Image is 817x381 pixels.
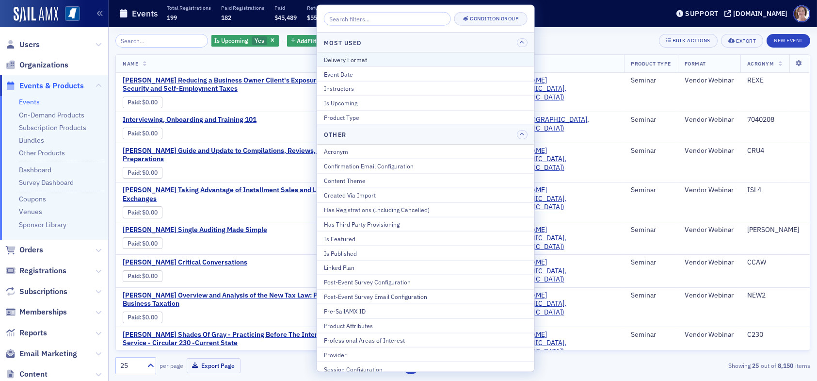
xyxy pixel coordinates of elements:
[495,258,618,284] a: [PERSON_NAME] ([GEOGRAPHIC_DATA], [GEOGRAPHIC_DATA])
[19,111,84,119] a: On-Demand Products
[324,191,528,199] div: Created Via Import
[143,130,158,137] span: $0.00
[317,289,534,304] button: Post-Event Survey Email Configuration
[747,60,774,67] span: Acronym
[123,116,286,124] span: Interviewing, Onboarding and Training 101
[128,209,143,216] span: :
[19,166,51,174] a: Dashboard
[123,226,286,234] span: Surgent's Single Auditing Made Simple
[631,186,671,195] div: Seminar
[324,219,528,228] div: Has Third Party Provisioning
[324,113,528,122] div: Product Type
[747,258,803,267] div: CCAW
[128,99,143,106] span: :
[19,369,48,380] span: Content
[317,347,534,362] button: Provider
[685,291,734,300] div: Vendor Webinar
[751,361,761,370] strong: 25
[685,186,734,195] div: Vendor Webinar
[123,206,162,218] div: Paid: 0 - $0
[19,81,84,91] span: Events & Products
[585,361,810,370] div: Showing out of items
[167,14,177,21] span: 199
[317,202,534,216] button: Has Registrations (Including Cancelled)
[747,147,803,155] div: CRU4
[123,76,371,93] span: Surgent's Reducing a Business Owner Client's Exposure to Social Security and Self-Employment Taxes
[5,286,67,297] a: Subscriptions
[317,246,534,260] button: Is Published
[747,186,803,195] div: ISL4
[128,240,140,247] a: Paid
[307,14,320,21] span: $555
[495,76,618,102] span: Surgent (Radnor, PA)
[128,99,140,106] a: Paid
[128,272,140,280] a: Paid
[128,209,140,216] a: Paid
[5,307,67,317] a: Memberships
[685,258,734,267] div: Vendor Webinar
[776,361,795,370] strong: 8,150
[324,307,528,315] div: Pre-SailAMX ID
[19,220,66,229] a: Sponsor Library
[631,331,671,339] div: Seminar
[767,35,810,44] a: New Event
[317,159,534,173] button: Confirmation Email Configuration
[631,291,671,300] div: Seminar
[324,176,528,185] div: Content Theme
[123,270,162,282] div: Paid: 0 - $0
[324,38,361,47] h4: Most Used
[495,291,618,317] a: [PERSON_NAME] ([GEOGRAPHIC_DATA], [GEOGRAPHIC_DATA])
[19,98,40,106] a: Events
[128,314,140,321] a: Paid
[317,96,534,110] button: Is Upcoming
[631,60,671,67] span: Product Type
[123,76,371,93] a: [PERSON_NAME] Reducing a Business Owner Client's Exposure to Social Security and Self-Employment ...
[747,331,803,339] div: C230
[747,226,803,234] div: [PERSON_NAME]
[324,147,528,156] div: Acronym
[747,291,803,300] div: NEW2
[5,39,40,50] a: Users
[495,186,618,212] a: [PERSON_NAME] ([GEOGRAPHIC_DATA], [GEOGRAPHIC_DATA])
[128,130,143,137] span: :
[685,226,734,234] div: Vendor Webinar
[19,149,65,157] a: Other Products
[631,116,671,124] div: Seminar
[123,258,286,267] a: [PERSON_NAME] Critical Conversations
[324,364,528,373] div: Session Configuration
[123,291,371,308] a: [PERSON_NAME] Overview and Analysis of the New Tax Law: Part 2 - Focus on Business Taxation
[221,4,264,11] p: Paid Registrations
[123,186,371,203] a: [PERSON_NAME] Taking Advantage of Installment Sales and Like-Kind Exchanges
[123,226,286,234] a: [PERSON_NAME] Single Auditing Made Simple
[324,335,528,344] div: Professional Areas of Interest
[143,209,158,216] span: $0.00
[324,84,528,93] div: Instructors
[132,8,158,19] h1: Events
[123,331,371,348] span: Surgent's Shades Of Gray - Practicing Before The Internal Revenue Service - Circular 230 -Current...
[123,60,138,67] span: Name
[324,162,528,170] div: Confirmation Email Configuration
[324,12,451,26] input: Search filters...
[317,260,534,275] button: Linked Plan
[495,186,618,212] span: Surgent (Radnor, PA)
[123,167,162,179] div: Paid: 0 - $0
[495,258,618,284] span: Surgent (Radnor, PA)
[167,4,211,11] p: Total Registrations
[123,128,162,139] div: Paid: 0 - $0
[19,307,67,317] span: Memberships
[495,116,618,133] a: ACPEN ([GEOGRAPHIC_DATA], [GEOGRAPHIC_DATA])
[673,38,710,43] div: Bulk Actions
[736,38,756,44] div: Export
[324,321,528,330] div: Product Attributes
[317,66,534,81] button: Event Date
[120,361,142,371] div: 25
[631,226,671,234] div: Seminar
[685,9,719,18] div: Support
[19,178,74,187] a: Survey Dashboard
[317,173,534,188] button: Content Theme
[19,207,42,216] a: Venues
[5,369,48,380] a: Content
[685,331,734,339] div: Vendor Webinar
[128,314,143,321] span: :
[724,10,791,17] button: [DOMAIN_NAME]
